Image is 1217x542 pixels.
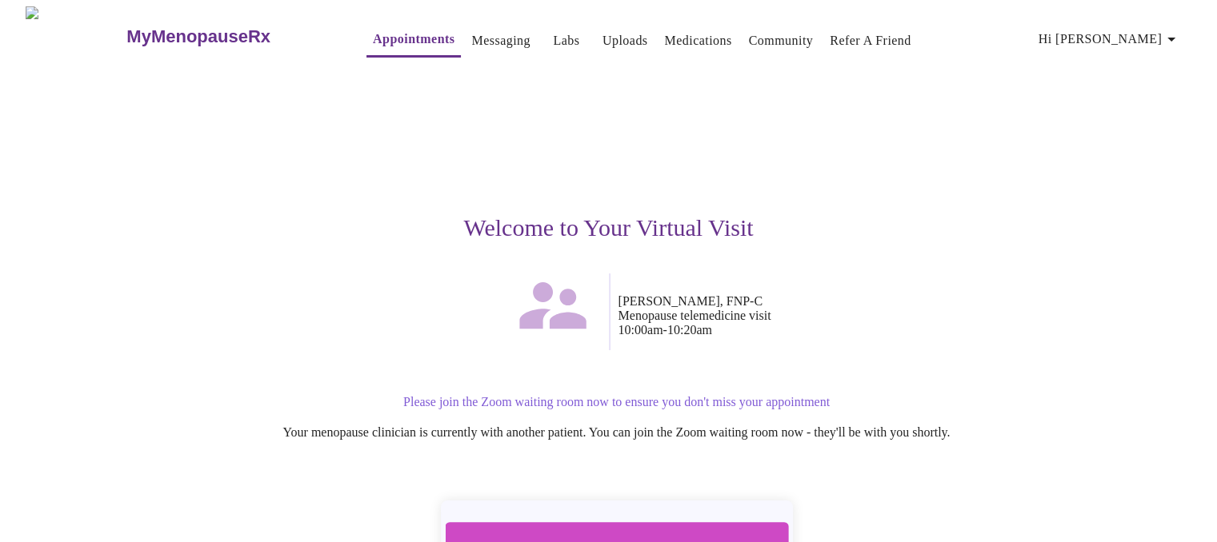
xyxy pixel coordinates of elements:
[658,25,738,57] button: Medications
[1039,28,1181,50] span: Hi [PERSON_NAME]
[596,25,655,57] button: Uploads
[823,25,918,57] button: Refer a Friend
[664,30,731,52] a: Medications
[830,30,911,52] a: Refer a Friend
[132,395,1102,409] p: Please join the Zoom waiting room now to ensure you don't miss your appointment
[541,25,592,57] button: Labs
[749,30,814,52] a: Community
[471,30,530,52] a: Messaging
[125,9,334,65] a: MyMenopauseRx
[116,214,1102,241] h3: Welcome to Your Virtual Visit
[26,6,125,66] img: MyMenopauseRx Logo
[132,425,1102,440] p: Your menopause clinician is currently with another patient. You can join the Zoom waiting room no...
[553,30,579,52] a: Labs
[602,30,648,52] a: Uploads
[126,26,270,47] h3: MyMenopauseRx
[373,28,454,50] a: Appointments
[619,294,1102,337] p: [PERSON_NAME], FNP-C Menopause telemedicine visit 10:00am - 10:20am
[1032,23,1187,55] button: Hi [PERSON_NAME]
[465,25,536,57] button: Messaging
[366,23,461,58] button: Appointments
[743,25,820,57] button: Community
